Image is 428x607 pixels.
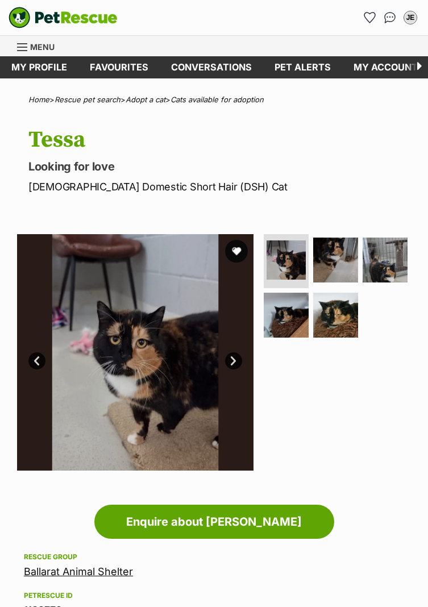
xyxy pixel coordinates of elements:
[24,591,404,600] div: PetRescue ID
[17,234,254,471] img: Photo of Tessa
[171,95,264,104] a: Cats available for adoption
[401,9,419,27] button: My account
[160,56,263,78] a: conversations
[24,552,404,562] div: Rescue group
[78,56,160,78] a: Favourites
[17,36,63,56] a: Menu
[363,238,408,282] img: Photo of Tessa
[28,159,411,174] p: Looking for love
[313,238,358,282] img: Photo of Tessa
[30,42,55,52] span: Menu
[28,127,411,153] h1: Tessa
[126,95,165,104] a: Adopt a cat
[384,12,396,23] img: chat-41dd97257d64d25036548639549fe6c8038ab92f7586957e7f3b1b290dea8141.svg
[360,9,419,27] ul: Account quick links
[225,352,242,369] a: Next
[28,179,411,194] p: [DEMOGRAPHIC_DATA] Domestic Short Hair (DSH) Cat
[381,9,399,27] a: Conversations
[24,566,133,577] a: Ballarat Animal Shelter
[405,12,416,23] div: JE
[9,7,118,28] img: logo-cat-932fe2b9b8326f06289b0f2fb663e598f794de774fb13d1741a6617ecf9a85b4.svg
[267,240,306,280] img: Photo of Tessa
[225,240,248,263] button: favourite
[28,95,49,104] a: Home
[313,293,358,338] img: Photo of Tessa
[55,95,120,104] a: Rescue pet search
[264,293,309,338] img: Photo of Tessa
[9,7,118,28] a: PetRescue
[263,56,342,78] a: Pet alerts
[94,505,334,539] a: Enquire about [PERSON_NAME]
[28,352,45,369] a: Prev
[360,9,379,27] a: Favourites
